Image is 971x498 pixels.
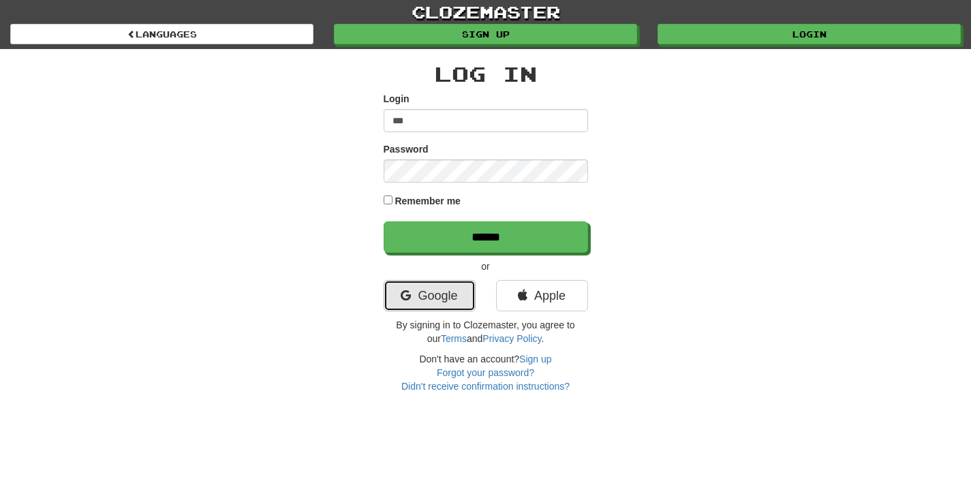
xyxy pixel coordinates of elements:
a: Apple [496,280,588,311]
a: Didn't receive confirmation instructions? [401,381,570,392]
a: Login [658,24,961,44]
label: Login [384,92,410,106]
a: Privacy Policy [482,333,541,344]
div: Don't have an account? [384,352,588,393]
a: Sign up [519,354,551,364]
label: Remember me [395,194,461,208]
label: Password [384,142,429,156]
p: or [384,260,588,273]
a: Forgot your password? [437,367,534,378]
a: Google [384,280,476,311]
h2: Log In [384,63,588,85]
p: By signing in to Clozemaster, you agree to our and . [384,318,588,345]
a: Languages [10,24,313,44]
a: Sign up [334,24,637,44]
a: Terms [441,333,467,344]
